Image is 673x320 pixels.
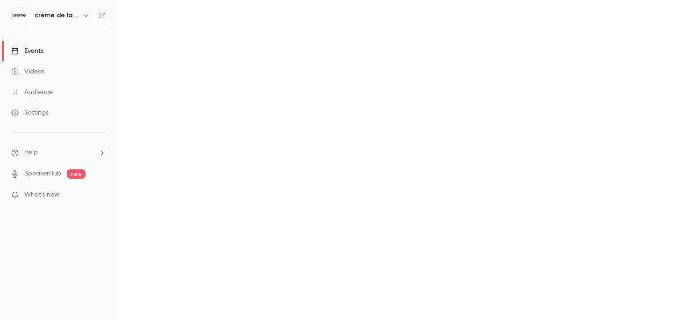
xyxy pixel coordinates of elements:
[11,87,53,97] div: Audience
[11,67,44,76] div: Videos
[11,148,106,158] li: help-dropdown-opener
[35,11,79,20] h6: crème de la crème
[12,8,27,23] img: crème de la crème
[11,108,49,117] div: Settings
[24,148,38,158] span: Help
[67,169,86,179] span: new
[11,46,43,56] div: Events
[24,169,61,179] a: SpeakerHub
[24,190,59,200] span: What's new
